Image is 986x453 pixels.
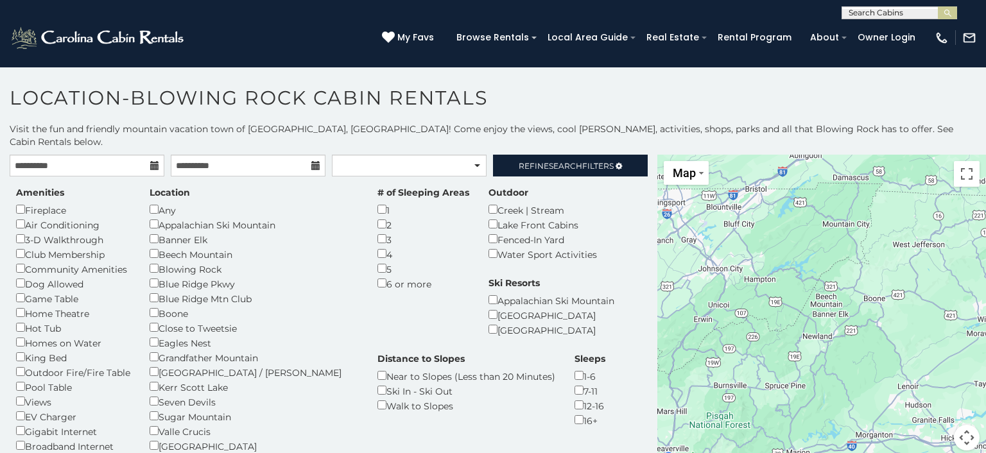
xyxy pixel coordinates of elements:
[150,305,358,320] div: Boone
[489,232,597,246] div: Fenced-In Yard
[10,25,187,51] img: White-1-2.png
[711,28,798,47] a: Rental Program
[489,246,597,261] div: Water Sport Activities
[377,383,555,398] div: Ski In - Ski Out
[16,335,130,350] div: Homes on Water
[150,320,358,335] div: Close to Tweetsie
[377,276,469,291] div: 6 or more
[150,364,358,379] div: [GEOGRAPHIC_DATA] / [PERSON_NAME]
[16,202,130,217] div: Fireplace
[377,202,469,217] div: 1
[16,438,130,453] div: Broadband Internet
[16,305,130,320] div: Home Theatre
[16,379,130,394] div: Pool Table
[489,307,614,322] div: [GEOGRAPHIC_DATA]
[16,186,64,199] label: Amenities
[150,217,358,232] div: Appalachian Ski Mountain
[150,438,358,453] div: [GEOGRAPHIC_DATA]
[519,161,614,171] span: Refine Filters
[150,276,358,291] div: Blue Ridge Pkwy
[150,423,358,438] div: Valle Crucis
[16,217,130,232] div: Air Conditioning
[489,293,614,307] div: Appalachian Ski Mountain
[575,383,605,398] div: 7-11
[377,186,469,199] label: # of Sleeping Areas
[549,161,582,171] span: Search
[16,261,130,276] div: Community Amenities
[397,31,434,44] span: My Favs
[377,352,465,365] label: Distance to Slopes
[377,217,469,232] div: 2
[851,28,922,47] a: Owner Login
[150,379,358,394] div: Kerr Scott Lake
[493,155,648,176] a: RefineSearchFilters
[575,398,605,413] div: 12-16
[954,161,980,187] button: Toggle fullscreen view
[150,394,358,409] div: Seven Devils
[150,202,358,217] div: Any
[575,413,605,427] div: 16+
[640,28,705,47] a: Real Estate
[804,28,845,47] a: About
[575,368,605,383] div: 1-6
[489,277,540,289] label: Ski Resorts
[377,232,469,246] div: 3
[541,28,634,47] a: Local Area Guide
[673,166,696,180] span: Map
[450,28,535,47] a: Browse Rentals
[377,368,555,383] div: Near to Slopes (Less than 20 Minutes)
[489,202,597,217] div: Creek | Stream
[489,217,597,232] div: Lake Front Cabins
[962,31,976,45] img: mail-regular-white.png
[489,322,614,337] div: [GEOGRAPHIC_DATA]
[489,186,528,199] label: Outdoor
[16,320,130,335] div: Hot Tub
[377,246,469,261] div: 4
[16,394,130,409] div: Views
[16,246,130,261] div: Club Membership
[16,423,130,438] div: Gigabit Internet
[150,350,358,364] div: Grandfather Mountain
[150,261,358,276] div: Blowing Rock
[150,409,358,423] div: Sugar Mountain
[150,291,358,305] div: Blue Ridge Mtn Club
[377,398,555,413] div: Walk to Slopes
[954,425,980,450] button: Map camera controls
[16,364,130,379] div: Outdoor Fire/Fire Table
[377,261,469,276] div: 5
[150,335,358,350] div: Eagles Nest
[382,31,437,45] a: My Favs
[575,352,605,365] label: Sleeps
[150,186,190,199] label: Location
[16,276,130,291] div: Dog Allowed
[16,409,130,423] div: EV Charger
[16,291,130,305] div: Game Table
[664,161,709,185] button: Change map style
[16,350,130,364] div: King Bed
[935,31,949,45] img: phone-regular-white.png
[150,246,358,261] div: Beech Mountain
[16,232,130,246] div: 3-D Walkthrough
[150,232,358,246] div: Banner Elk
